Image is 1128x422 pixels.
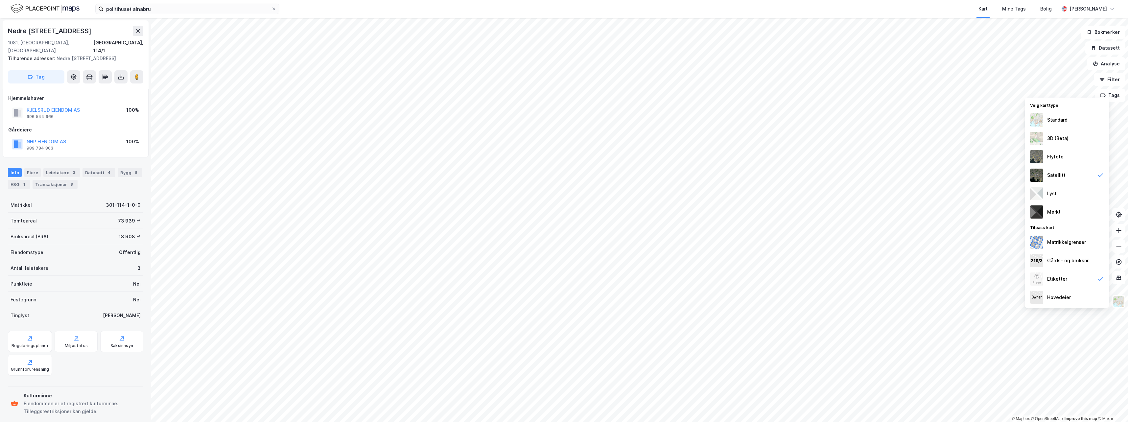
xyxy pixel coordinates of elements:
[119,233,141,241] div: 18 908 ㎡
[1047,275,1067,283] div: Etiketter
[68,181,75,188] div: 8
[1047,153,1064,161] div: Flyfoto
[11,312,29,319] div: Tinglyst
[1047,116,1068,124] div: Standard
[1094,73,1125,86] button: Filter
[978,5,988,13] div: Kart
[82,168,115,177] div: Datasett
[133,296,141,304] div: Nei
[11,296,36,304] div: Festegrunn
[12,343,49,348] div: Reguleringsplaner
[24,400,141,415] div: Eiendommen er et registrert kulturminne. Tilleggsrestriksjoner kan gjelde.
[126,106,139,114] div: 100%
[33,180,78,189] div: Transaksjoner
[1047,238,1086,246] div: Matrikkelgrenser
[27,146,53,151] div: 989 784 803
[1040,5,1052,13] div: Bolig
[133,280,141,288] div: Nei
[103,312,141,319] div: [PERSON_NAME]
[1030,150,1043,163] img: Z
[24,168,41,177] div: Eiere
[1030,205,1043,219] img: nCdM7BzjoCAAAAAElFTkSuQmCC
[110,343,133,348] div: Saksinnsyn
[1030,254,1043,267] img: cadastreKeys.547ab17ec502f5a4ef2b.jpeg
[8,55,138,62] div: Nedre [STREET_ADDRESS]
[11,233,48,241] div: Bruksareal (BRA)
[1047,134,1069,142] div: 3D (Beta)
[126,138,139,146] div: 100%
[133,169,139,176] div: 6
[1113,295,1125,308] img: Z
[8,126,143,134] div: Gårdeiere
[1095,390,1128,422] iframe: Chat Widget
[1047,171,1066,179] div: Satellitt
[1031,416,1063,421] a: OpenStreetMap
[1030,236,1043,249] img: cadastreBorders.cfe08de4b5ddd52a10de.jpeg
[118,168,142,177] div: Bygg
[1047,208,1061,216] div: Mørkt
[1002,5,1026,13] div: Mine Tags
[104,4,271,14] input: Søk på adresse, matrikkel, gårdeiere, leietakere eller personer
[8,168,22,177] div: Info
[1085,41,1125,55] button: Datasett
[1030,169,1043,182] img: 9k=
[1025,221,1109,233] div: Tilpass kart
[11,248,43,256] div: Eiendomstype
[1047,257,1090,265] div: Gårds- og bruksnr.
[71,169,77,176] div: 3
[1030,113,1043,127] img: Z
[11,280,32,288] div: Punktleie
[1030,132,1043,145] img: Z
[1069,5,1107,13] div: [PERSON_NAME]
[1047,190,1057,198] div: Lyst
[21,181,27,188] div: 1
[11,201,32,209] div: Matrikkel
[1012,416,1030,421] a: Mapbox
[8,180,30,189] div: ESG
[43,168,80,177] div: Leietakere
[8,70,64,83] button: Tag
[137,264,141,272] div: 3
[106,201,141,209] div: 301-114-1-0-0
[11,264,48,272] div: Antall leietakere
[1030,272,1043,286] img: Z
[27,114,54,119] div: 996 544 966
[24,392,141,400] div: Kulturminne
[1081,26,1125,39] button: Bokmerker
[106,169,112,176] div: 4
[118,217,141,225] div: 73 939 ㎡
[8,94,143,102] div: Hjemmelshaver
[1095,390,1128,422] div: Kontrollprogram for chat
[1065,416,1097,421] a: Improve this map
[93,39,143,55] div: [GEOGRAPHIC_DATA], 114/1
[1025,99,1109,111] div: Velg karttype
[1030,291,1043,304] img: majorOwner.b5e170eddb5c04bfeeff.jpeg
[119,248,141,256] div: Offentlig
[1095,89,1125,102] button: Tags
[1047,293,1071,301] div: Hovedeier
[1030,187,1043,200] img: luj3wr1y2y3+OchiMxRmMxRlscgabnMEmZ7DJGWxyBpucwSZnsMkZbHIGm5zBJmewyRlscgabnMEmZ7DJGWxyBpucwSZnsMkZ...
[8,39,93,55] div: 1081, [GEOGRAPHIC_DATA], [GEOGRAPHIC_DATA]
[8,26,93,36] div: Nedre [STREET_ADDRESS]
[11,217,37,225] div: Tomteareal
[65,343,88,348] div: Miljøstatus
[1087,57,1125,70] button: Analyse
[11,3,80,14] img: logo.f888ab2527a4732fd821a326f86c7f29.svg
[8,56,57,61] span: Tilhørende adresser:
[11,367,49,372] div: Grunnforurensning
